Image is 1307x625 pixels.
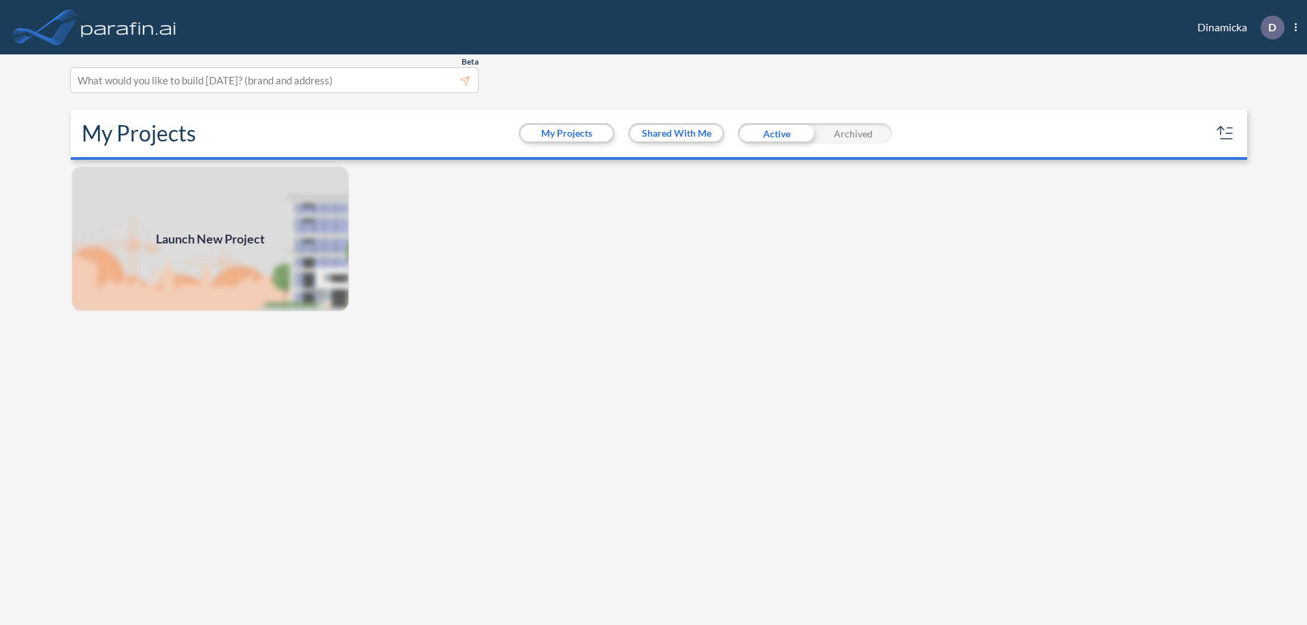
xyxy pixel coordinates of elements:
[82,120,196,146] h2: My Projects
[1268,21,1276,33] p: D
[521,125,613,141] button: My Projects
[462,56,479,67] span: Beta
[1177,16,1297,39] div: Dinamicka
[71,165,350,312] img: add
[630,125,722,141] button: Shared With Me
[738,123,815,143] div: Active
[156,230,265,248] span: Launch New Project
[78,14,179,41] img: logo
[71,165,350,312] a: Launch New Project
[1214,122,1236,144] button: sort
[815,123,892,143] div: Archived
